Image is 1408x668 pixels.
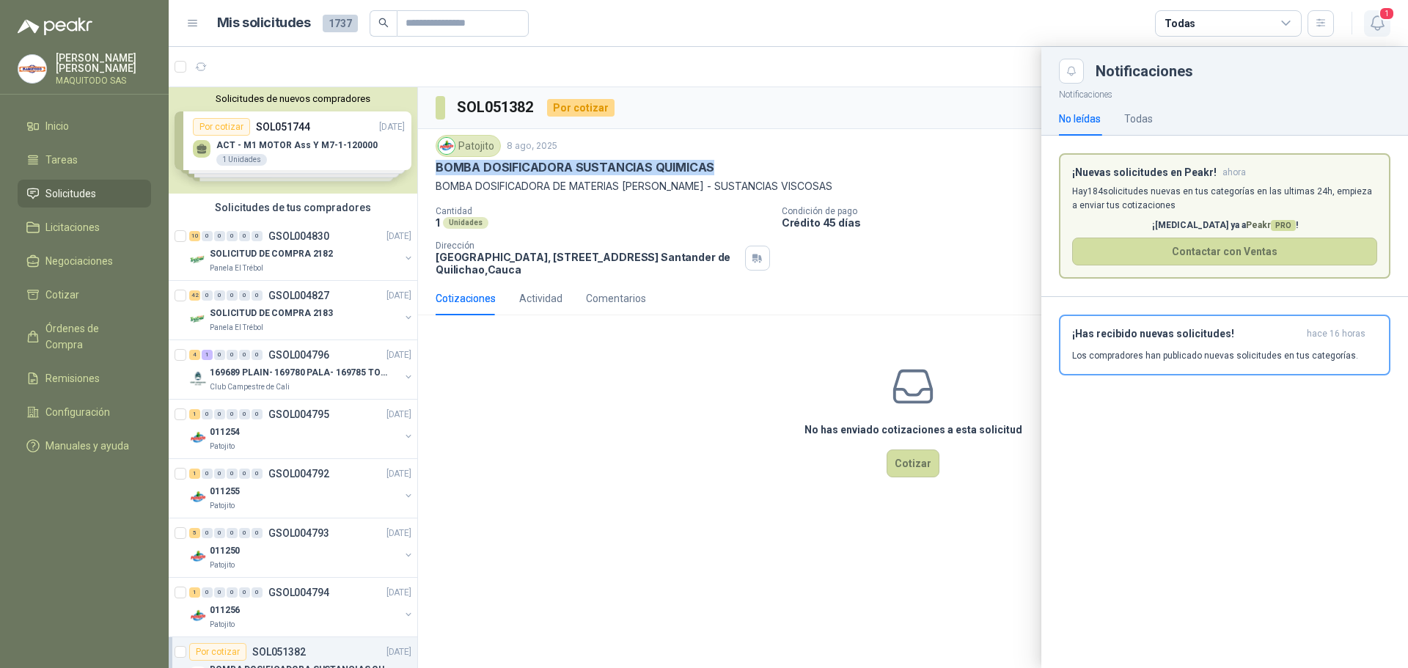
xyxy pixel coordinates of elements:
[1246,220,1296,230] span: Peakr
[18,432,151,460] a: Manuales y ayuda
[45,404,110,420] span: Configuración
[1072,349,1358,362] p: Los compradores han publicado nuevas solicitudes en tus categorías.
[1364,10,1390,37] button: 1
[56,76,151,85] p: MAQUITODO SAS
[1072,238,1377,265] button: Contactar con Ventas
[45,253,113,269] span: Negociaciones
[45,152,78,168] span: Tareas
[1379,7,1395,21] span: 1
[45,370,100,386] span: Remisiones
[18,213,151,241] a: Licitaciones
[1271,220,1296,231] span: PRO
[1072,328,1301,340] h3: ¡Has recibido nuevas solicitudes!
[323,15,358,32] span: 1737
[45,219,100,235] span: Licitaciones
[1165,15,1195,32] div: Todas
[1072,185,1377,213] p: Hay 184 solicitudes nuevas en tus categorías en las ultimas 24h, empieza a enviar tus cotizaciones
[1307,328,1365,340] span: hace 16 horas
[18,18,92,35] img: Logo peakr
[1059,315,1390,375] button: ¡Has recibido nuevas solicitudes!hace 16 horas Los compradores han publicado nuevas solicitudes e...
[45,438,129,454] span: Manuales y ayuda
[18,281,151,309] a: Cotizar
[18,180,151,208] a: Solicitudes
[18,112,151,140] a: Inicio
[1096,64,1390,78] div: Notificaciones
[56,53,151,73] p: [PERSON_NAME] [PERSON_NAME]
[45,320,137,353] span: Órdenes de Compra
[18,247,151,275] a: Negociaciones
[378,18,389,28] span: search
[1124,111,1153,127] div: Todas
[45,287,79,303] span: Cotizar
[18,146,151,174] a: Tareas
[1222,166,1246,179] span: ahora
[45,118,69,134] span: Inicio
[1059,111,1101,127] div: No leídas
[18,315,151,359] a: Órdenes de Compra
[1072,219,1377,232] p: ¡[MEDICAL_DATA] ya a !
[217,12,311,34] h1: Mis solicitudes
[18,364,151,392] a: Remisiones
[45,186,96,202] span: Solicitudes
[1059,59,1084,84] button: Close
[1072,166,1217,179] h3: ¡Nuevas solicitudes en Peakr!
[1041,84,1408,102] p: Notificaciones
[18,398,151,426] a: Configuración
[18,55,46,83] img: Company Logo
